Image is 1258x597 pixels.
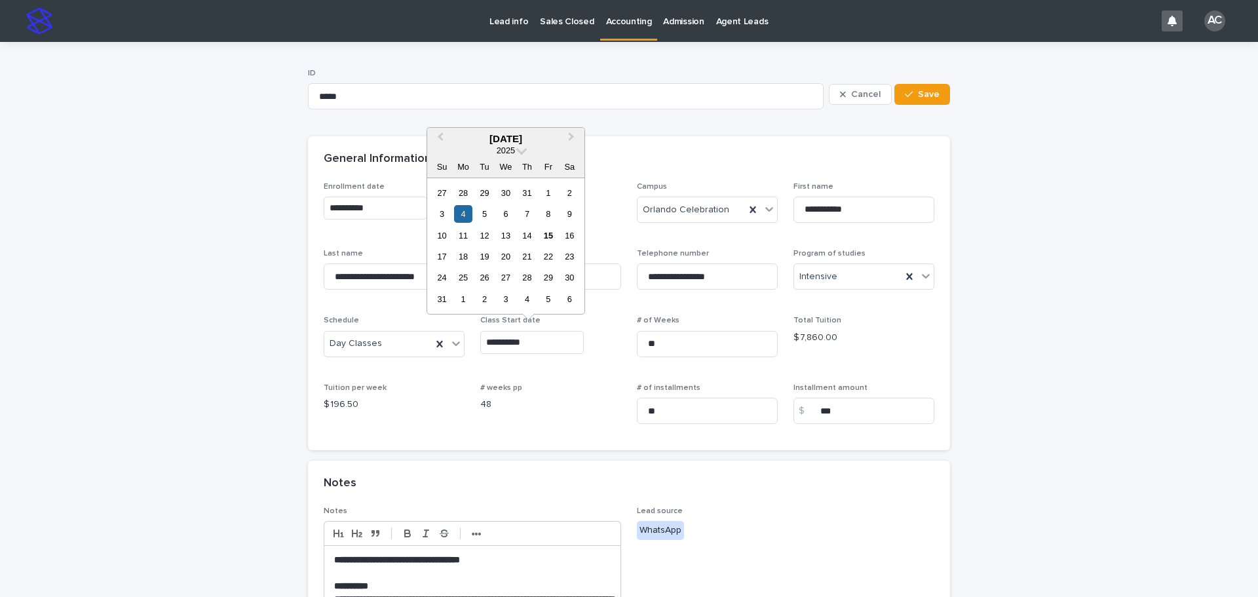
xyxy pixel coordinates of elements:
[561,227,579,244] div: Choose Saturday, August 16th, 2025
[476,269,493,286] div: Choose Tuesday, August 26th, 2025
[433,227,451,244] div: Choose Sunday, August 10th, 2025
[1204,10,1225,31] div: AC
[637,507,683,515] span: Lead source
[561,205,579,223] div: Choose Saturday, August 9th, 2025
[324,183,385,191] span: Enrollment date
[454,184,472,202] div: Choose Monday, July 28th, 2025
[793,317,841,324] span: Total Tuition
[433,269,451,286] div: Choose Sunday, August 24th, 2025
[497,269,514,286] div: Choose Wednesday, August 27th, 2025
[454,290,472,308] div: Choose Monday, September 1st, 2025
[476,248,493,265] div: Choose Tuesday, August 19th, 2025
[637,521,684,540] div: WhatsApp
[476,205,493,223] div: Choose Tuesday, August 5th, 2025
[467,526,486,541] button: •••
[539,248,557,265] div: Choose Friday, August 22nd, 2025
[324,250,363,258] span: Last name
[918,90,940,99] span: Save
[643,203,729,217] span: Orlando Celebration
[539,158,557,176] div: Fr
[433,158,451,176] div: Su
[433,248,451,265] div: Choose Sunday, August 17th, 2025
[454,227,472,244] div: Choose Monday, August 11th, 2025
[518,248,536,265] div: Choose Thursday, August 21st, 2025
[637,250,709,258] span: Telephone number
[562,129,583,150] button: Next Month
[851,90,881,99] span: Cancel
[561,184,579,202] div: Choose Saturday, August 2nd, 2025
[324,317,359,324] span: Schedule
[793,331,934,345] p: $ 7,860.00
[324,398,465,412] p: $ 196.50
[476,184,493,202] div: Choose Tuesday, July 29th, 2025
[497,248,514,265] div: Choose Wednesday, August 20th, 2025
[497,290,514,308] div: Choose Wednesday, September 3rd, 2025
[476,227,493,244] div: Choose Tuesday, August 12th, 2025
[480,398,621,412] p: 48
[539,205,557,223] div: Choose Friday, August 8th, 2025
[330,337,382,351] span: Day Classes
[454,158,472,176] div: Mo
[518,184,536,202] div: Choose Thursday, July 31st, 2025
[433,205,451,223] div: Choose Sunday, August 3rd, 2025
[518,227,536,244] div: Choose Thursday, August 14th, 2025
[324,507,347,515] span: Notes
[497,158,514,176] div: We
[497,145,515,155] span: 2025
[637,183,667,191] span: Campus
[431,182,580,310] div: month 2025-08
[324,476,356,491] h2: Notes
[427,133,584,145] div: [DATE]
[472,529,482,539] strong: •••
[793,384,867,392] span: Installment amount
[480,384,522,392] span: # weeks pp
[476,158,493,176] div: Tu
[476,290,493,308] div: Choose Tuesday, September 2nd, 2025
[561,158,579,176] div: Sa
[539,227,557,244] div: Choose Friday, August 15th, 2025
[539,184,557,202] div: Choose Friday, August 1st, 2025
[497,227,514,244] div: Choose Wednesday, August 13th, 2025
[324,152,431,166] h2: General Information
[429,129,449,150] button: Previous Month
[539,290,557,308] div: Choose Friday, September 5th, 2025
[561,290,579,308] div: Choose Saturday, September 6th, 2025
[637,384,700,392] span: # of installments
[324,384,387,392] span: Tuition per week
[454,248,472,265] div: Choose Monday, August 18th, 2025
[497,184,514,202] div: Choose Wednesday, July 30th, 2025
[454,205,472,223] div: Choose Monday, August 4th, 2025
[561,269,579,286] div: Choose Saturday, August 30th, 2025
[454,269,472,286] div: Choose Monday, August 25th, 2025
[518,269,536,286] div: Choose Thursday, August 28th, 2025
[518,205,536,223] div: Choose Thursday, August 7th, 2025
[518,290,536,308] div: Choose Thursday, September 4th, 2025
[433,290,451,308] div: Choose Sunday, August 31st, 2025
[497,205,514,223] div: Choose Wednesday, August 6th, 2025
[539,269,557,286] div: Choose Friday, August 29th, 2025
[308,69,316,77] span: ID
[829,84,892,105] button: Cancel
[433,184,451,202] div: Choose Sunday, July 27th, 2025
[793,183,833,191] span: First name
[793,250,866,258] span: Program of studies
[799,270,837,284] span: Intensive
[793,398,820,424] div: $
[637,317,679,324] span: # of Weeks
[894,84,950,105] button: Save
[561,248,579,265] div: Choose Saturday, August 23rd, 2025
[518,158,536,176] div: Th
[26,8,52,34] img: stacker-logo-s-only.png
